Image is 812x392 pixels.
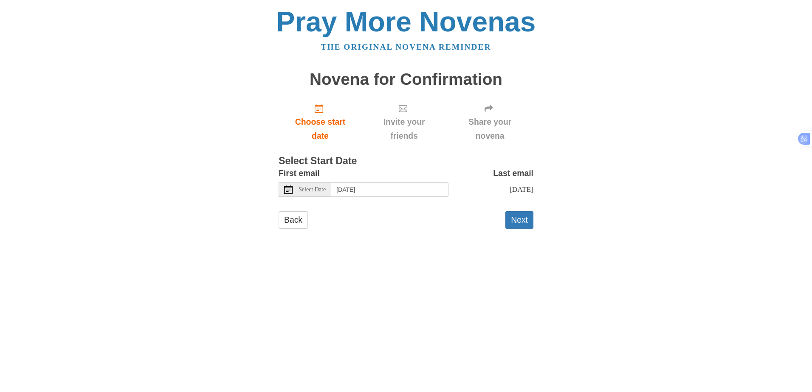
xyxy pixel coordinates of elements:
[279,70,533,89] h1: Novena for Confirmation
[276,6,536,37] a: Pray More Novenas
[505,211,533,229] button: Next
[279,211,308,229] a: Back
[493,166,533,180] label: Last email
[287,115,353,143] span: Choose start date
[370,115,438,143] span: Invite your friends
[455,115,525,143] span: Share your novena
[279,166,320,180] label: First email
[321,42,491,51] a: The original novena reminder
[279,97,362,147] a: Choose start date
[510,185,533,193] span: [DATE]
[446,97,533,147] div: Click "Next" to confirm your start date first.
[299,187,326,193] span: Select Date
[362,97,446,147] div: Click "Next" to confirm your start date first.
[279,156,533,167] h3: Select Start Date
